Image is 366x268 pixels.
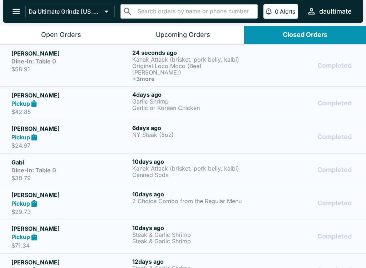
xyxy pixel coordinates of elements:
p: Original Loco Moco (Beef [PERSON_NAME]) [132,63,250,76]
p: Steak & Garlic Shrimp [132,238,250,244]
div: daultimate [319,7,352,16]
p: Da Ultimate Grindz [US_STATE] [29,8,102,15]
h5: [PERSON_NAME] [11,258,129,267]
p: Kanak Attack (brisket, pork belly, kalbi) [132,165,250,172]
button: Da Ultimate Grindz [US_STATE] [25,5,115,18]
p: $30.79 [11,174,129,182]
p: $29.73 [11,208,129,215]
p: 0 [275,8,278,15]
h5: [PERSON_NAME] [11,91,129,100]
p: $24.97 [11,142,129,149]
h6: + 3 more [132,76,250,82]
h5: [PERSON_NAME] [11,224,129,233]
p: Kanak Attack (brisket, pork belly, kalbi) [132,56,250,63]
strong: Pickup [11,233,30,240]
strong: Pickup [11,100,30,107]
div: Open Orders [41,31,81,39]
p: Alerts [280,8,295,15]
h5: Gabi [11,158,129,167]
span: 6 days ago [132,124,161,131]
h6: 24 seconds ago [132,49,250,56]
button: open drawer [7,2,25,20]
p: $42.85 [11,108,129,115]
strong: Pickup [11,200,30,207]
p: NY Steak (8oz) [132,131,250,138]
input: Search orders by name or phone number [135,6,254,16]
p: $71.34 [11,242,129,249]
h5: [PERSON_NAME] [11,191,129,199]
p: Canned Soda [132,172,250,178]
strong: Dine-In: Table 0 [11,167,56,174]
button: daultimate [304,4,355,19]
span: 10 days ago [132,158,164,165]
p: 2 Choice Combo from the Regular Menu [132,198,250,204]
p: Steak & Garlic Shrimp [132,231,250,238]
p: Garlic Shrimp [132,98,250,105]
span: 12 days ago [132,258,164,265]
span: 4 days ago [132,91,162,98]
h5: [PERSON_NAME] [11,124,129,133]
div: Closed Orders [283,31,327,39]
p: Garlic or Korean Chicken [132,105,250,111]
strong: Pickup [11,134,30,141]
h5: [PERSON_NAME] [11,49,129,58]
p: $58.91 [11,66,129,73]
span: 10 days ago [132,224,164,231]
span: 10 days ago [132,191,164,198]
div: Upcoming Orders [156,31,210,39]
strong: Dine-In: Table 0 [11,58,56,65]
